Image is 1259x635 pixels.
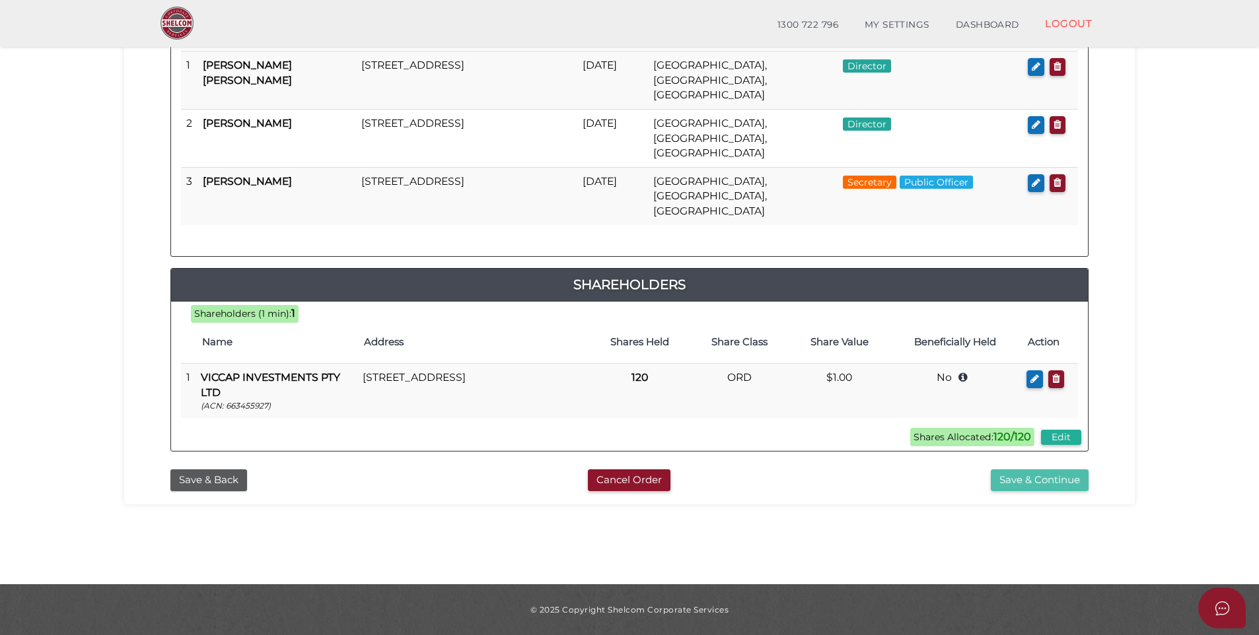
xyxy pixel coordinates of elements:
a: DASHBOARD [943,12,1032,38]
button: Open asap [1198,587,1246,628]
h4: Action [1028,337,1071,348]
span: Public Officer [900,176,973,189]
a: MY SETTINGS [851,12,943,38]
td: 3 [181,168,198,225]
a: LOGOUT [1032,10,1105,37]
b: 120 [631,371,648,384]
span: Shares Allocated: [910,428,1034,446]
button: Edit [1041,430,1081,445]
b: [PERSON_NAME] [203,117,292,129]
td: [GEOGRAPHIC_DATA], [GEOGRAPHIC_DATA], [GEOGRAPHIC_DATA] [648,51,838,110]
span: Secretary [843,176,896,189]
h4: Share Value [796,337,882,348]
td: [STREET_ADDRESS] [356,51,577,110]
p: (ACN: 663455927) [201,400,352,411]
td: [STREET_ADDRESS] [356,110,577,168]
a: 1300 722 796 [764,12,851,38]
button: Save & Continue [991,469,1089,491]
td: [DATE] [577,168,648,225]
td: 1 [181,364,196,418]
td: 1 [181,51,198,110]
td: [GEOGRAPHIC_DATA], [GEOGRAPHIC_DATA], [GEOGRAPHIC_DATA] [648,168,838,225]
a: Shareholders [171,274,1088,295]
span: Shareholders (1 min): [194,308,291,319]
b: [PERSON_NAME] [203,175,292,187]
span: Director [843,59,891,73]
b: [PERSON_NAME] [PERSON_NAME] [203,59,292,86]
button: Save & Back [170,469,247,491]
h4: Address [364,337,583,348]
b: 120/120 [993,430,1031,443]
td: [GEOGRAPHIC_DATA], [GEOGRAPHIC_DATA], [GEOGRAPHIC_DATA] [648,110,838,168]
b: VICCAP INVESTMENTS PTY LTD [201,371,340,398]
td: $1.00 [789,364,889,418]
td: [DATE] [577,51,648,110]
td: 2 [181,110,198,168]
td: No [889,364,1021,418]
div: © 2025 Copyright Shelcom Corporate Services [134,604,1125,615]
td: [STREET_ADDRESS] [357,364,589,418]
h4: Beneficially Held [896,337,1015,348]
td: [STREET_ADDRESS] [356,168,577,225]
span: Director [843,117,891,131]
button: Cancel Order [588,469,670,491]
b: 1 [291,307,295,319]
h4: Shares Held [596,337,683,348]
h4: Name [202,337,351,348]
td: ORD [690,364,790,418]
td: [DATE] [577,110,648,168]
h4: Share Class [697,337,783,348]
